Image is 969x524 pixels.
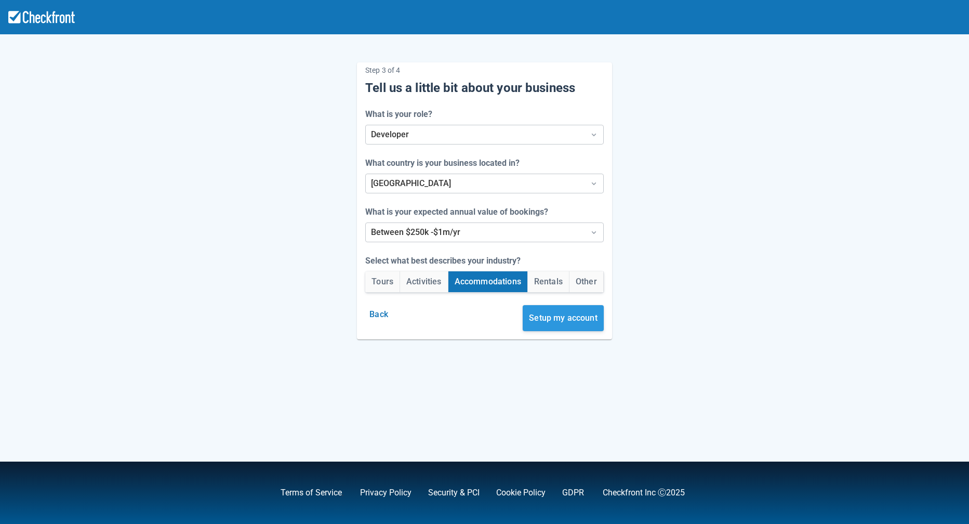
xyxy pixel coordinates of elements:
[562,488,584,497] a: GDPR
[360,488,412,497] a: Privacy Policy
[496,488,546,497] a: Cookie Policy
[281,488,342,497] a: Terms of Service
[365,206,552,218] label: What is your expected annual value of bookings?
[400,271,448,292] button: Activities
[264,487,343,499] div: ,
[589,227,599,238] span: Dropdown icon
[365,255,525,267] label: Select what best describes your industry?
[546,487,586,499] div: .
[528,271,569,292] button: Rentals
[523,305,604,331] button: Setup my account
[365,62,604,78] p: Step 3 of 4
[820,412,969,524] iframe: Chat Widget
[428,488,480,497] a: Security & PCI
[365,271,400,292] button: Tours
[365,80,604,96] h5: Tell us a little bit about your business
[365,108,436,121] label: What is your role?
[603,488,685,497] a: Checkfront Inc Ⓒ2025
[365,157,524,169] label: What country is your business located in?
[448,271,527,292] button: Accommodations
[589,178,599,189] span: Dropdown icon
[589,129,599,140] span: Dropdown icon
[569,271,603,292] button: Other
[365,305,392,324] button: Back
[365,309,392,319] a: Back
